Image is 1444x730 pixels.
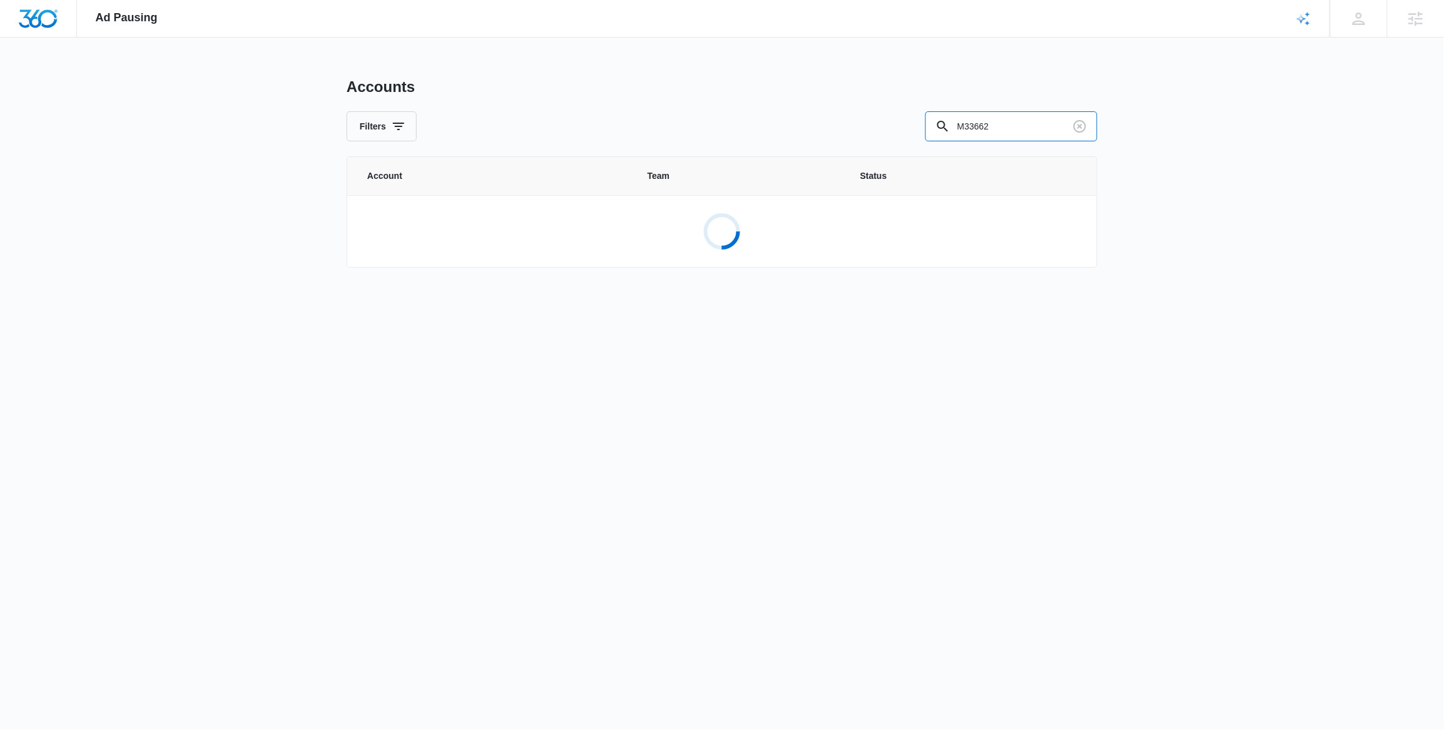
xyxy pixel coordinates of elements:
input: Search By Account Number [925,111,1097,141]
span: Status [860,170,1077,183]
button: Clear [1070,116,1090,136]
h1: Accounts [347,78,415,96]
button: Filters [347,111,417,141]
span: Account [367,170,618,183]
span: Team [648,170,830,183]
span: Ad Pausing [96,11,158,24]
